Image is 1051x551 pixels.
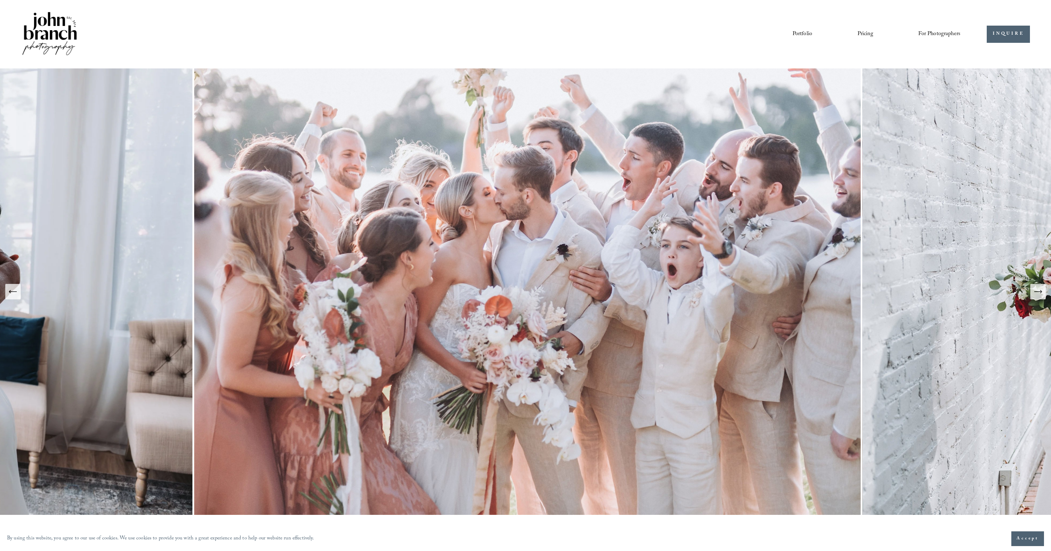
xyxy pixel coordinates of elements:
button: Next Slide [1030,284,1046,299]
span: ARTISTRY & AUTHENTICITY [444,526,606,545]
span: Accept [1017,535,1039,542]
img: John Branch IV Photography [21,11,78,58]
button: Previous Slide [5,284,21,299]
p: By using this website, you agree to our use of cookies. We use cookies to provide you with a grea... [7,534,314,544]
span: For Photographers [918,29,960,40]
a: Pricing [858,28,873,40]
img: A wedding party celebrating outdoors, featuring a bride and groom kissing amidst cheering bridesm... [192,68,862,515]
a: Portfolio [793,28,812,40]
a: folder dropdown [918,28,960,40]
button: Accept [1011,531,1044,546]
a: INQUIRE [987,26,1030,43]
